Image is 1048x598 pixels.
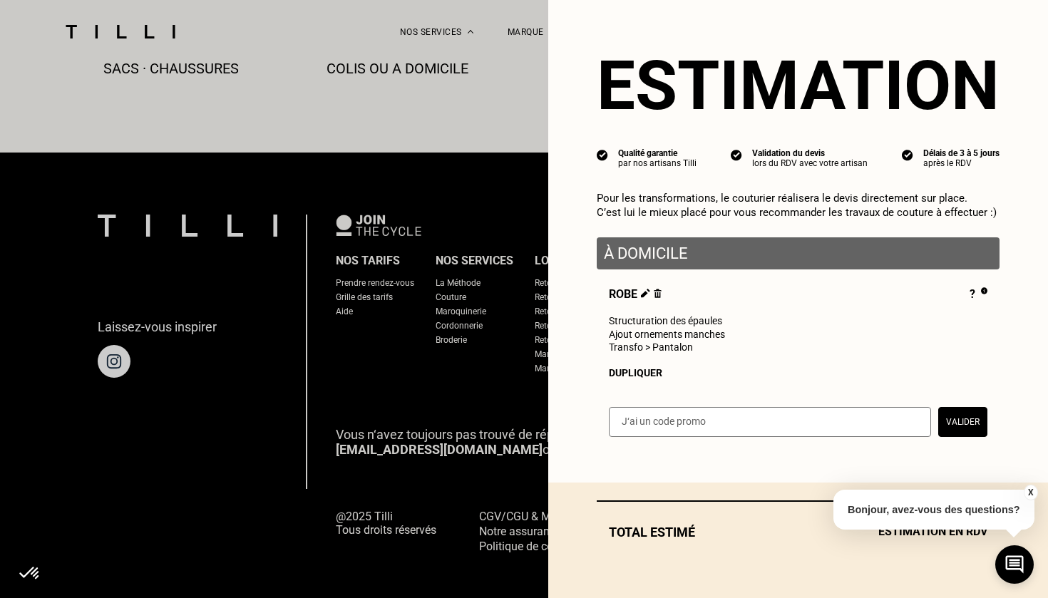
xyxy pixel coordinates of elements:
[981,287,987,294] img: Pourquoi le prix est indéfini ?
[923,148,1000,158] div: Délais de 3 à 5 jours
[597,148,608,161] img: icon list info
[604,244,992,262] p: À domicile
[609,329,725,340] span: Ajout ornements manches
[609,407,931,437] input: J‘ai un code promo
[833,490,1034,530] p: Bonjour, avez-vous des questions?
[938,407,987,437] button: Valider
[609,287,662,303] span: Robe
[752,148,868,158] div: Validation du devis
[609,315,722,326] span: Structuration des épaules
[1023,485,1037,500] button: X
[597,191,1000,220] p: Pour les transformations, le couturier réalisera le devis directement sur place. C’est lui le mie...
[970,287,987,303] div: ?
[923,158,1000,168] div: après le RDV
[731,148,742,161] img: icon list info
[609,341,693,353] span: Transfo > Pantalon
[641,289,650,298] img: Éditer
[597,46,1000,125] section: Estimation
[752,158,868,168] div: lors du RDV avec votre artisan
[902,148,913,161] img: icon list info
[618,158,697,168] div: par nos artisans Tilli
[618,148,697,158] div: Qualité garantie
[609,367,987,378] div: Dupliquer
[597,525,1000,540] div: Total estimé
[654,289,662,298] img: Supprimer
